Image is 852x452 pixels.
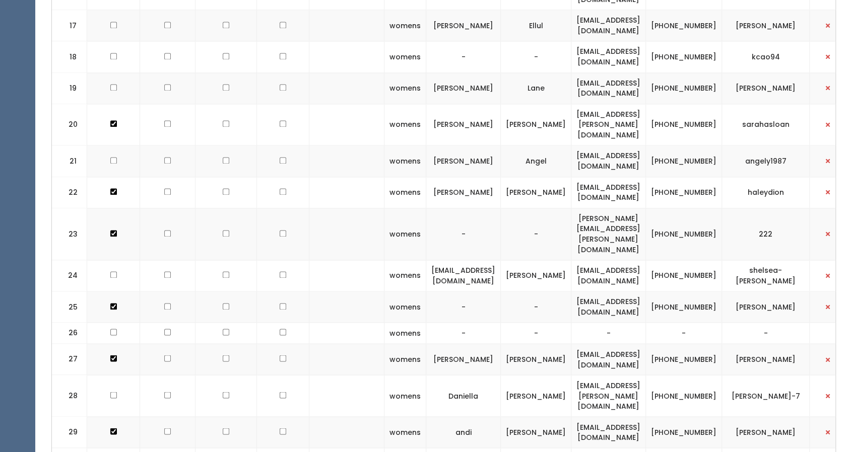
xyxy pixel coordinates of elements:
td: [PERSON_NAME] [426,344,501,375]
td: [EMAIL_ADDRESS][DOMAIN_NAME] [571,145,646,177]
td: [PERSON_NAME] [722,10,810,41]
td: [EMAIL_ADDRESS][DOMAIN_NAME] [571,291,646,323]
td: [EMAIL_ADDRESS][DOMAIN_NAME] [571,41,646,72]
td: [PHONE_NUMBER] [646,145,722,177]
td: sarahasloan [722,104,810,145]
td: [PERSON_NAME] [426,104,501,145]
td: - [501,208,571,260]
td: [PERSON_NAME] [722,291,810,323]
td: womens [384,10,426,41]
td: [PHONE_NUMBER] [646,72,722,104]
td: 28 [52,375,87,417]
td: [EMAIL_ADDRESS][DOMAIN_NAME] [571,10,646,41]
td: womens [384,72,426,104]
td: [PHONE_NUMBER] [646,291,722,323]
td: 29 [52,416,87,447]
td: [PERSON_NAME] [426,10,501,41]
td: 222 [722,208,810,260]
td: Angel [501,145,571,177]
td: [PHONE_NUMBER] [646,104,722,145]
td: womens [384,208,426,260]
td: [EMAIL_ADDRESS][DOMAIN_NAME] [571,72,646,104]
td: 18 [52,41,87,72]
td: womens [384,344,426,375]
td: [PERSON_NAME] [501,416,571,447]
td: 23 [52,208,87,260]
td: Lane [501,72,571,104]
td: kcao94 [722,41,810,72]
td: 24 [52,260,87,291]
td: womens [384,375,426,417]
td: [EMAIL_ADDRESS][PERSON_NAME][DOMAIN_NAME] [571,104,646,145]
td: [PERSON_NAME] [501,260,571,291]
td: 27 [52,344,87,375]
td: 22 [52,177,87,208]
td: [PHONE_NUMBER] [646,10,722,41]
td: [EMAIL_ADDRESS][DOMAIN_NAME] [571,344,646,375]
td: 26 [52,323,87,344]
td: [PHONE_NUMBER] [646,41,722,72]
td: womens [384,145,426,177]
td: 19 [52,72,87,104]
td: - [426,323,501,344]
td: Ellul [501,10,571,41]
td: - [722,323,810,344]
td: [PERSON_NAME] [501,104,571,145]
td: [PERSON_NAME]-7 [722,375,810,417]
td: womens [384,260,426,291]
td: - [426,41,501,72]
td: andi [426,416,501,447]
td: [PERSON_NAME] [426,72,501,104]
td: - [426,291,501,323]
td: haleydion [722,177,810,208]
td: [PHONE_NUMBER] [646,416,722,447]
td: womens [384,323,426,344]
td: [PHONE_NUMBER] [646,177,722,208]
td: - [646,323,722,344]
td: [PHONE_NUMBER] [646,344,722,375]
td: 17 [52,10,87,41]
td: [EMAIL_ADDRESS][DOMAIN_NAME] [571,177,646,208]
td: [PERSON_NAME] [426,177,501,208]
td: [PERSON_NAME] [722,72,810,104]
td: Daniella [426,375,501,417]
td: 21 [52,145,87,177]
td: shelsea-[PERSON_NAME] [722,260,810,291]
td: - [501,323,571,344]
td: womens [384,41,426,72]
td: womens [384,291,426,323]
td: - [501,291,571,323]
td: [PERSON_NAME] [501,177,571,208]
td: [PHONE_NUMBER] [646,375,722,417]
td: - [501,41,571,72]
td: - [426,208,501,260]
td: 20 [52,104,87,145]
td: - [571,323,646,344]
td: womens [384,416,426,447]
td: [PERSON_NAME] [722,416,810,447]
td: [PERSON_NAME] [501,375,571,417]
td: angely1987 [722,145,810,177]
td: [EMAIL_ADDRESS][DOMAIN_NAME] [571,260,646,291]
td: 25 [52,291,87,323]
td: womens [384,104,426,145]
td: [PERSON_NAME][EMAIL_ADDRESS][PERSON_NAME][DOMAIN_NAME] [571,208,646,260]
td: [PERSON_NAME] [722,344,810,375]
td: [PERSON_NAME] [426,145,501,177]
td: [EMAIL_ADDRESS][PERSON_NAME][DOMAIN_NAME] [571,375,646,417]
td: [PHONE_NUMBER] [646,208,722,260]
td: womens [384,177,426,208]
td: [EMAIL_ADDRESS][DOMAIN_NAME] [571,416,646,447]
td: [PHONE_NUMBER] [646,260,722,291]
td: [EMAIL_ADDRESS][DOMAIN_NAME] [426,260,501,291]
td: [PERSON_NAME] [501,344,571,375]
